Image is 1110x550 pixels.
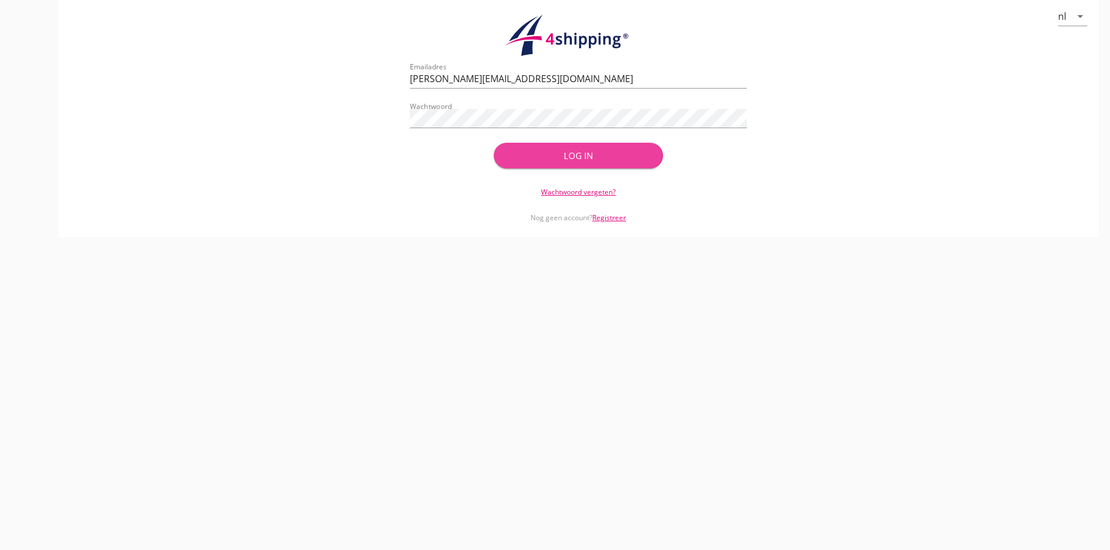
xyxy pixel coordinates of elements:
[512,149,644,163] div: Log in
[494,143,662,168] button: Log in
[410,198,747,223] div: Nog geen account?
[1058,11,1066,22] div: nl
[1073,9,1087,23] i: arrow_drop_down
[503,14,654,57] img: logo.1f945f1d.svg
[592,213,626,223] a: Registreer
[541,187,616,197] a: Wachtwoord vergeten?
[410,69,747,88] input: Emailadres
